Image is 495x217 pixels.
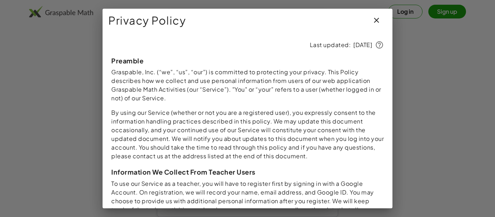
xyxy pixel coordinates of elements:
[111,108,384,160] p: By using our Service (whether or not you are a registered user), you expressly consent to the inf...
[108,12,186,29] span: Privacy Policy
[111,41,384,49] p: Last updated: [DATE]
[111,168,384,176] h3: Information We Collect From Teacher Users
[111,57,384,65] h3: Preamble
[111,68,384,103] p: Graspable, Inc. (“we”, “us”, “our”) is committed to protecting your privacy. This Policy describe...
